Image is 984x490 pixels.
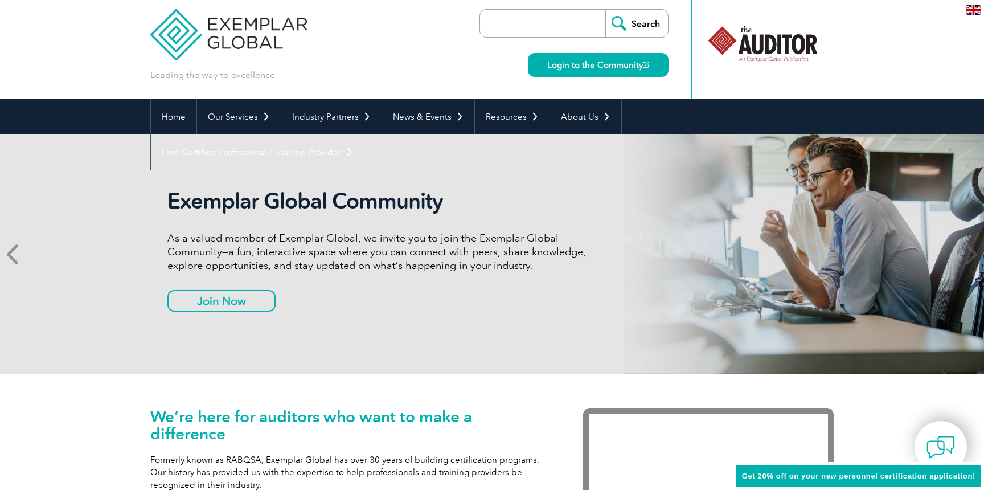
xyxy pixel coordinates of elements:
a: Resources [475,99,550,134]
a: Find Certified Professional / Training Provider [151,134,364,170]
a: Join Now [167,290,276,312]
span: Get 20% off on your new personnel certification application! [742,472,975,480]
p: As a valued member of Exemplar Global, we invite you to join the Exemplar Global Community—a fun,... [167,231,594,272]
a: News & Events [382,99,474,134]
a: Industry Partners [281,99,382,134]
img: contact-chat.png [926,433,955,462]
input: Search [605,10,668,37]
h1: We’re here for auditors who want to make a difference [150,408,549,442]
h2: Exemplar Global Community [167,188,594,214]
img: open_square.png [643,62,649,68]
p: Leading the way to excellence [150,69,275,81]
img: en [966,5,981,15]
a: Our Services [197,99,281,134]
a: Login to the Community [528,53,669,77]
a: Home [151,99,196,134]
a: About Us [550,99,621,134]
